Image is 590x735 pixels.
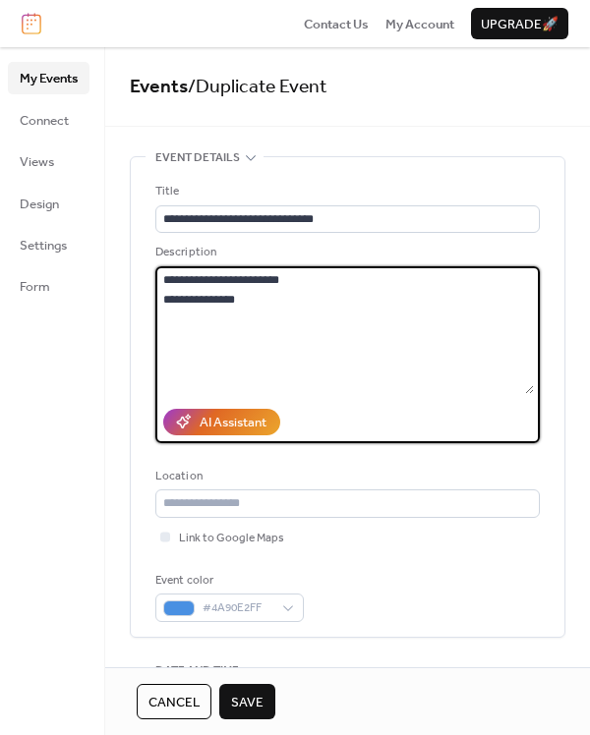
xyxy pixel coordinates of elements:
span: My Account [385,15,454,34]
a: Form [8,270,89,302]
button: Cancel [137,684,211,719]
a: Views [8,145,89,177]
a: My Events [8,62,89,93]
a: Design [8,188,89,219]
div: Location [155,467,536,486]
span: Link to Google Maps [179,529,284,548]
span: Date and time [155,661,239,681]
div: Title [155,182,536,201]
a: Connect [8,104,89,136]
span: Form [20,277,50,297]
span: My Events [20,69,78,88]
div: AI Assistant [200,413,266,432]
a: Contact Us [304,14,369,33]
span: Upgrade 🚀 [481,15,559,34]
div: Event color [155,571,300,591]
span: #4A90E2FF [203,598,272,618]
span: Cancel [148,693,200,712]
span: Connect [20,111,69,131]
span: / Duplicate Event [188,69,327,105]
button: Upgrade🚀 [471,8,568,39]
a: My Account [385,14,454,33]
span: Views [20,152,54,172]
span: Save [231,693,264,712]
img: logo [22,13,41,34]
span: Settings [20,236,67,255]
a: Settings [8,229,89,260]
button: AI Assistant [163,409,280,434]
a: Events [130,69,188,105]
span: Event details [155,148,240,168]
div: Description [155,243,536,262]
span: Design [20,195,59,214]
button: Save [219,684,275,719]
span: Contact Us [304,15,369,34]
